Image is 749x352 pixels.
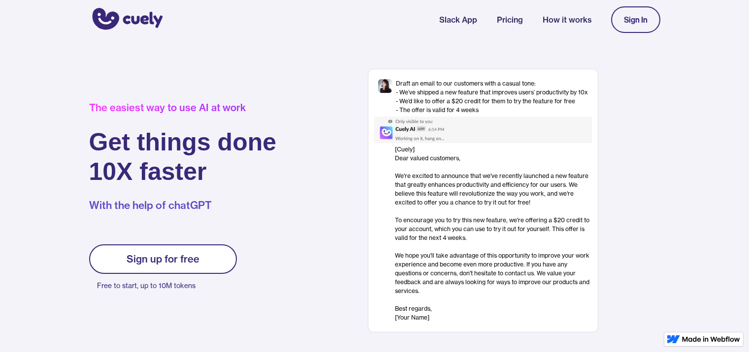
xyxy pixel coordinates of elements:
[89,244,237,274] a: Sign up for free
[497,14,523,26] a: Pricing
[89,198,277,213] p: With the help of chatGPT
[396,79,588,115] div: Draft an email to our customers with a casual tone: - We’ve shipped a new feature that improves u...
[89,102,277,114] div: The easiest way to use AI at work
[97,279,237,293] p: Free to start, up to 10M tokens
[127,253,199,265] div: Sign up for free
[624,15,648,24] div: Sign In
[543,14,591,26] a: How it works
[439,14,477,26] a: Slack App
[611,6,660,33] a: Sign In
[395,145,592,322] div: [Cuely] Dear valued customers, ‍ We're excited to announce that we've recently launched a new fea...
[89,1,163,38] a: home
[89,127,277,186] h1: Get things done 10X faster
[682,336,740,342] img: Made in Webflow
